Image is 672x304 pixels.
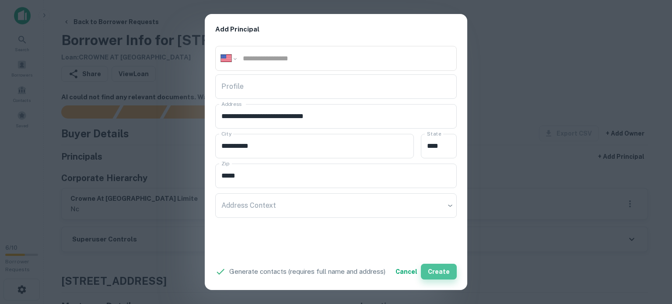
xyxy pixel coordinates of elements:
[427,130,441,137] label: State
[221,100,241,108] label: Address
[229,266,385,277] p: Generate contacts (requires full name and address)
[221,160,229,167] label: Zip
[205,14,467,45] h2: Add Principal
[215,193,457,218] div: ​
[628,234,672,276] iframe: Chat Widget
[421,264,457,280] button: Create
[221,130,231,137] label: City
[392,264,421,280] button: Cancel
